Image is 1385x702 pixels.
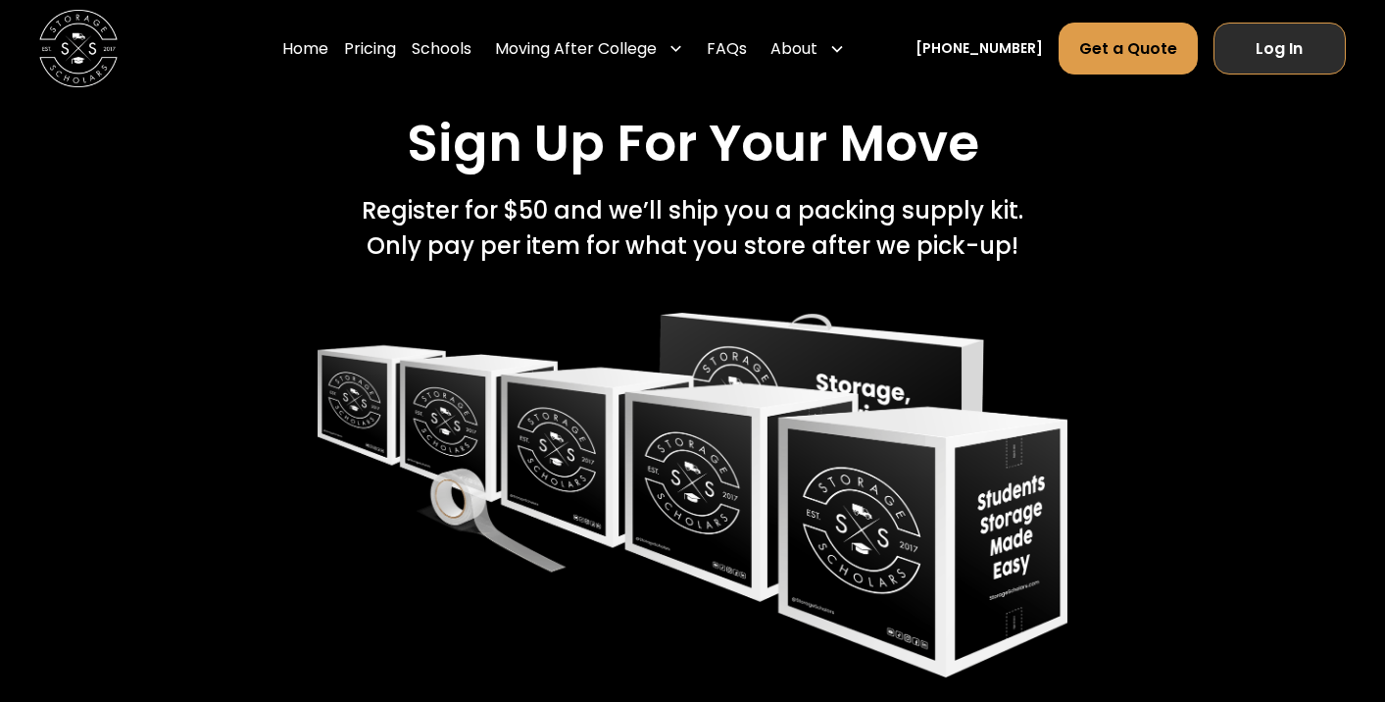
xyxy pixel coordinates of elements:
div: About [763,22,853,76]
a: home [39,10,118,88]
div: Moving After College [487,22,692,76]
img: Storage Scholars main logo [39,10,118,88]
a: [PHONE_NUMBER] [915,38,1043,59]
a: Log In [1213,23,1347,75]
img: Storage Scholars packaging supplies. [318,313,1067,678]
h2: Sign Up For Your Move [407,113,979,174]
div: About [770,37,817,61]
div: Moving After College [495,37,657,61]
a: Home [282,22,328,76]
a: Schools [412,22,471,76]
div: Register for $50 and we’ll ship you a packing supply kit. Only pay per item for what you store af... [362,193,1023,264]
a: FAQs [707,22,747,76]
a: Get a Quote [1059,23,1198,75]
a: Pricing [344,22,396,76]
